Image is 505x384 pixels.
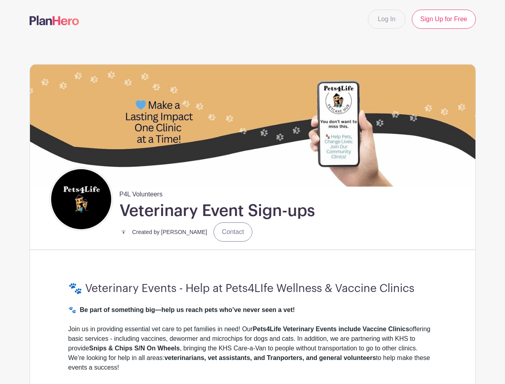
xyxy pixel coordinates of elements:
a: Contact [214,222,252,242]
h1: Veterinary Event Sign-ups [120,201,315,221]
img: square%20black%20logo%20FB%20profile.jpg [51,169,111,229]
strong: Pets4Life Veterinary Events include Vaccine Clinics [253,326,409,332]
strong: 🐾 Be part of something big—help us reach pets who’ve never seen a vet! [68,306,295,313]
small: Created by [PERSON_NAME] [132,229,208,235]
a: Log In [368,10,405,29]
strong: veterinarians, vet assistants, and Tranporters, and general volunteers [164,354,376,361]
a: Sign Up for Free [412,10,475,29]
img: small%20square%20logo.jpg [120,228,128,236]
img: logo-507f7623f17ff9eddc593b1ce0a138ce2505c220e1c5a4e2b4648c50719b7d32.svg [30,16,79,25]
span: P4L Volunteers [120,186,163,199]
h3: 🐾 Veterinary Events - Help at Pets4LIfe Wellness & Vaccine Clinics [68,282,437,296]
img: 40210%20Zip%20(5).jpg [30,64,475,186]
div: Join us in providing essential vet care to pet families in need! Our offering basic services - in... [68,324,437,382]
strong: Snips & Chips S/N On Wheels [89,345,180,352]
